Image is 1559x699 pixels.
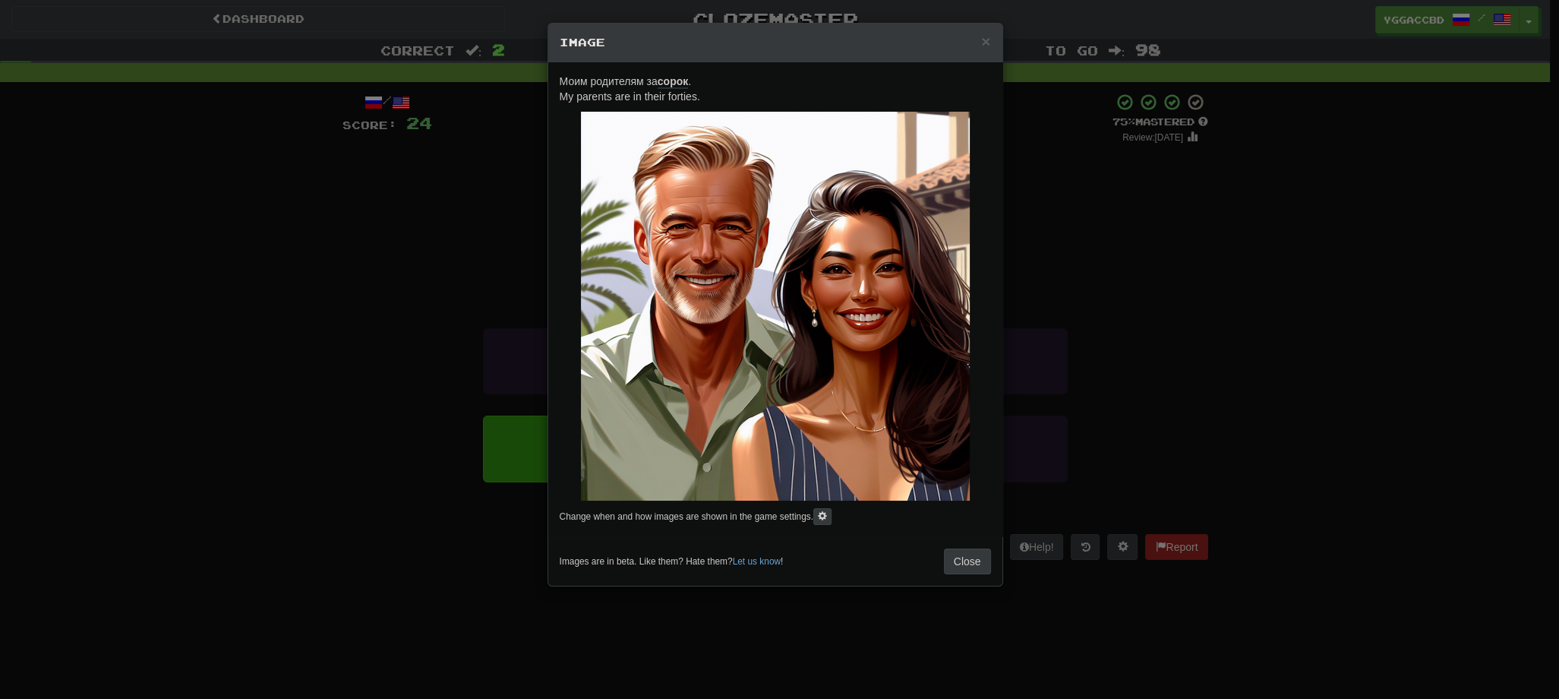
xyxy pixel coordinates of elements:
[733,556,781,567] a: Let us know
[560,75,692,89] span: Моим родителям за .
[560,555,784,568] small: Images are in beta. Like them? Hate them? !
[981,33,990,50] span: ×
[981,33,990,49] button: Close
[944,549,991,574] button: Close
[658,75,688,89] u: сорок
[560,35,991,50] h5: Image
[560,74,991,104] p: My parents are in their forties.
[560,511,813,522] small: Change when and how images are shown in the game settings.
[581,112,970,501] img: bb36f57c-4fa8-4d2e-8069-9a6fa5e18d21.small.png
